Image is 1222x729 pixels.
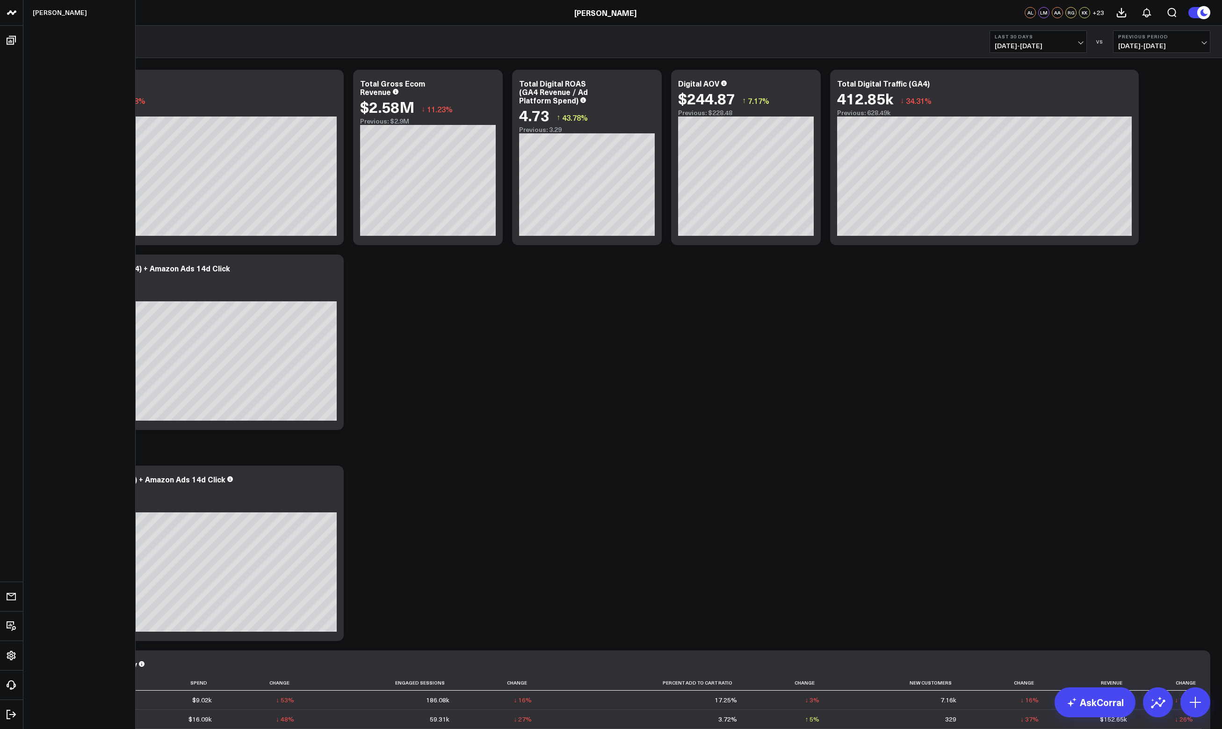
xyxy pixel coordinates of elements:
[837,90,893,107] div: 412.85k
[945,714,956,724] div: 329
[995,42,1082,50] span: [DATE] - [DATE]
[678,109,814,117] div: Previous: $228.48
[574,7,636,18] a: [PERSON_NAME]
[1065,7,1077,18] div: RG
[828,675,965,691] th: New Customers
[188,714,212,724] div: $16.09k
[1175,714,1193,724] div: ↓ 26%
[745,675,828,691] th: Change
[360,78,425,97] div: Total Gross Ecom Revenue
[42,294,337,301] div: Previous: $2.52M
[513,714,532,724] div: ↓ 27%
[458,675,540,691] th: Change
[136,675,220,691] th: Spend
[430,714,449,724] div: 59.31k
[1055,687,1135,717] a: AskCorral
[276,714,294,724] div: ↓ 48%
[1047,675,1135,691] th: Revenue
[715,695,737,705] div: 17.25%
[519,107,550,124] div: 4.73
[906,95,932,106] span: 34.31%
[1118,34,1205,39] b: Previous Period
[1135,675,1201,691] th: Change
[678,78,719,88] div: Digital AOV
[1118,42,1205,50] span: [DATE] - [DATE]
[42,109,337,117] div: Previous: $764.94k
[1038,7,1049,18] div: LM
[748,95,769,106] span: 7.17%
[678,90,735,107] div: $244.87
[42,263,230,273] div: Total Digital Revenue (GA4) + Amazon Ads 14d Click
[1092,39,1108,44] div: VS
[837,109,1132,117] div: Previous: 628.49k
[360,98,414,115] div: $2.58M
[1092,7,1104,18] button: +23
[1025,7,1036,18] div: AL
[540,675,745,691] th: Percent Add To Cart Ratio
[805,695,819,705] div: ↓ 3%
[995,34,1082,39] b: Last 30 Days
[519,126,655,133] div: Previous: 3.29
[557,111,560,124] span: ↑
[513,695,532,705] div: ↓ 16%
[519,78,588,105] div: Total Digital ROAS (GA4 Revenue / Ad Platform Spend)
[1052,7,1063,18] div: AA
[1020,695,1039,705] div: ↓ 16%
[990,30,1087,53] button: Last 30 Days[DATE]-[DATE]
[940,695,956,705] div: 7.16k
[1020,714,1039,724] div: ↓ 37%
[427,104,453,114] span: 11.23%
[1100,714,1127,724] div: $152.65k
[1079,7,1090,18] div: KK
[718,714,737,724] div: 3.72%
[360,117,496,125] div: Previous: $2.9M
[1092,9,1104,16] span: + 23
[426,695,449,705] div: 186.08k
[900,95,904,107] span: ↓
[303,675,458,691] th: Engaged Sessions
[837,78,930,88] div: Total Digital Traffic (GA4)
[42,505,337,512] div: Previous: 14.28k
[562,112,588,123] span: 43.78%
[1113,30,1210,53] button: Previous Period[DATE]-[DATE]
[192,695,212,705] div: $9.02k
[742,95,746,107] span: ↑
[220,675,303,691] th: Change
[965,675,1047,691] th: Change
[805,714,819,724] div: ↑ 5%
[276,695,294,705] div: ↓ 53%
[421,103,425,115] span: ↓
